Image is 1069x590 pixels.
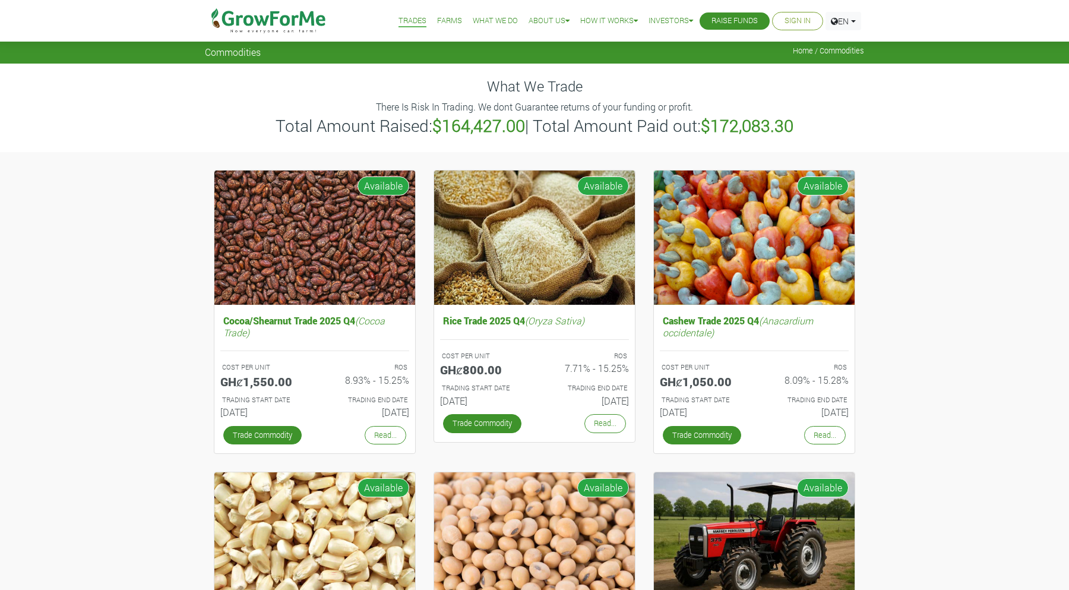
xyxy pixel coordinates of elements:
[222,395,304,405] p: Estimated Trading Start Date
[663,314,813,338] i: (Anacardium occidentale)
[220,374,306,389] h5: GHȼ1,550.00
[765,395,847,405] p: Estimated Trading End Date
[440,312,629,411] a: Rice Trade 2025 Q4(Oryza Sativa) COST PER UNIT GHȼ800.00 ROS 7.71% - 15.25% TRADING START DATE [D...
[662,362,744,373] p: COST PER UNIT
[654,171,855,305] img: growforme image
[660,374,745,389] h5: GHȼ1,050.00
[711,15,758,27] a: Raise Funds
[207,100,862,114] p: There Is Risk In Trading. We dont Guarantee returns of your funding or profit.
[365,426,406,444] a: Read...
[324,374,409,386] h6: 8.93% - 15.25%
[797,176,849,195] span: Available
[434,171,635,305] img: growforme image
[437,15,462,27] a: Farms
[205,78,864,95] h4: What We Trade
[663,426,741,444] a: Trade Commodity
[222,362,304,373] p: COST PER UNIT
[785,15,811,27] a: Sign In
[763,406,849,418] h6: [DATE]
[220,406,306,418] h6: [DATE]
[442,351,524,361] p: COST PER UNIT
[214,171,415,305] img: growforme image
[398,15,426,27] a: Trades
[649,15,693,27] a: Investors
[325,362,407,373] p: ROS
[584,414,626,433] a: Read...
[442,383,524,393] p: Estimated Trading Start Date
[529,15,570,27] a: About Us
[660,312,849,340] h5: Cashew Trade 2025 Q4
[660,406,745,418] h6: [DATE]
[220,312,409,340] h5: Cocoa/Shearnut Trade 2025 Q4
[804,426,846,444] a: Read...
[207,116,862,136] h3: Total Amount Raised: | Total Amount Paid out:
[545,383,627,393] p: Estimated Trading End Date
[763,374,849,386] h6: 8.09% - 15.28%
[662,395,744,405] p: Estimated Trading Start Date
[580,15,638,27] a: How it Works
[432,115,525,137] b: $164,427.00
[443,414,521,433] a: Trade Commodity
[545,351,627,361] p: ROS
[577,176,629,195] span: Available
[440,362,526,377] h5: GHȼ800.00
[440,312,629,329] h5: Rice Trade 2025 Q4
[473,15,518,27] a: What We Do
[223,426,302,444] a: Trade Commodity
[324,406,409,418] h6: [DATE]
[358,478,409,497] span: Available
[660,312,849,422] a: Cashew Trade 2025 Q4(Anacardium occidentale) COST PER UNIT GHȼ1,050.00 ROS 8.09% - 15.28% TRADING...
[826,12,861,30] a: EN
[325,395,407,405] p: Estimated Trading End Date
[205,46,261,58] span: Commodities
[797,478,849,497] span: Available
[358,176,409,195] span: Available
[543,395,629,406] h6: [DATE]
[440,395,526,406] h6: [DATE]
[793,46,864,55] span: Home / Commodities
[701,115,793,137] b: $172,083.30
[577,478,629,497] span: Available
[765,362,847,373] p: ROS
[223,314,385,338] i: (Cocoa Trade)
[543,362,629,374] h6: 7.71% - 15.25%
[525,314,584,327] i: (Oryza Sativa)
[220,312,409,422] a: Cocoa/Shearnut Trade 2025 Q4(Cocoa Trade) COST PER UNIT GHȼ1,550.00 ROS 8.93% - 15.25% TRADING ST...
